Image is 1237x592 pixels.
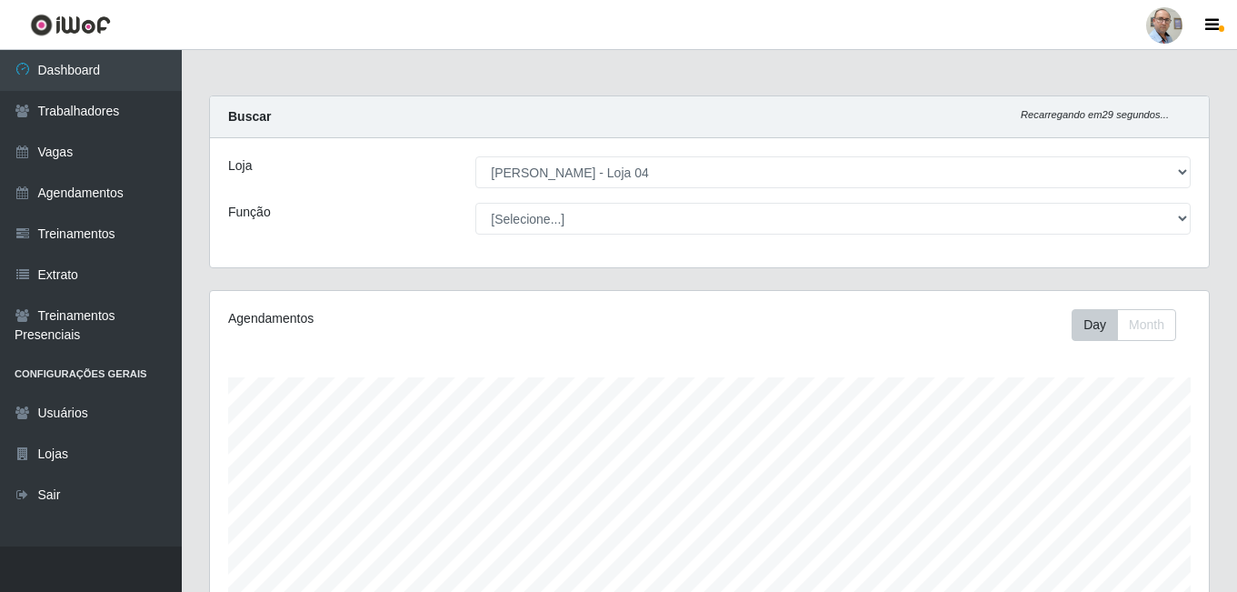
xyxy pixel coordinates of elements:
[1021,109,1169,120] i: Recarregando em 29 segundos...
[30,14,111,36] img: CoreUI Logo
[228,156,252,176] label: Loja
[228,309,614,328] div: Agendamentos
[1117,309,1176,341] button: Month
[1072,309,1118,341] button: Day
[228,203,271,222] label: Função
[1072,309,1191,341] div: Toolbar with button groups
[228,109,271,124] strong: Buscar
[1072,309,1176,341] div: First group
